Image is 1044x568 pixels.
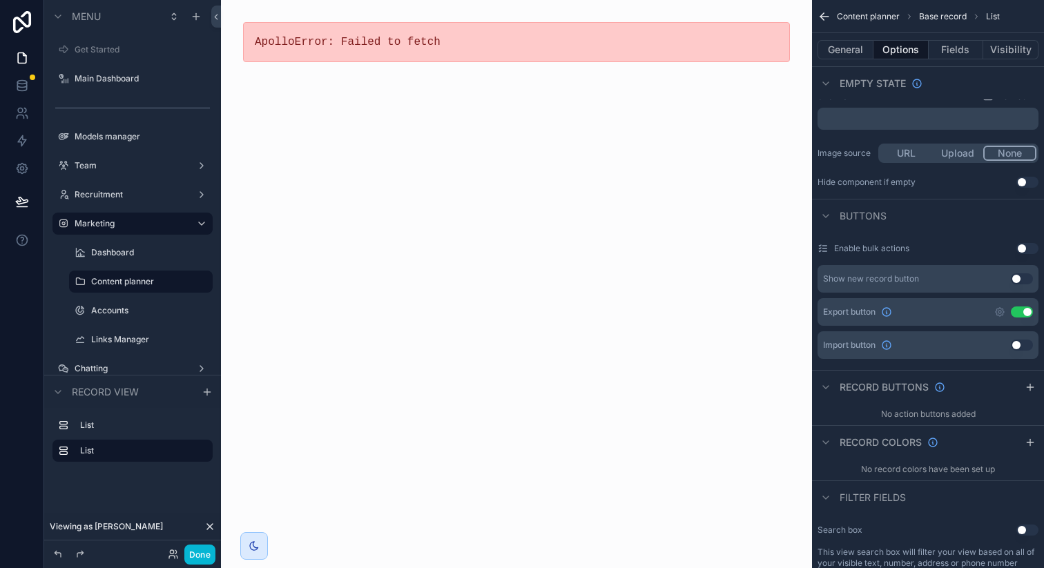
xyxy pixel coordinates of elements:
[986,11,1000,22] span: List
[75,160,191,171] label: Team
[75,44,210,55] label: Get Started
[818,40,873,59] button: General
[91,334,210,345] label: Links Manager
[818,525,862,536] label: Search box
[812,403,1044,425] div: No action buttons added
[812,458,1044,480] div: No record colors have been set up
[929,40,984,59] button: Fields
[834,243,909,254] label: Enable bulk actions
[983,146,1036,161] button: None
[184,545,215,565] button: Done
[823,340,876,351] span: Import button
[75,363,191,374] label: Chatting
[840,77,906,90] span: Empty state
[91,276,204,287] label: Content planner
[91,247,210,258] label: Dashboard
[50,521,163,532] span: Viewing as [PERSON_NAME]
[75,189,191,200] label: Recruitment
[91,305,210,316] label: Accounts
[919,11,967,22] span: Base record
[840,435,922,449] span: Record colors
[75,131,210,142] label: Models manager
[823,273,919,284] div: Show new record button
[818,177,916,188] div: Hide component if empty
[255,34,778,50] pre: ApolloError: Failed to fetch
[80,420,207,431] label: List
[72,10,101,23] span: Menu
[932,146,984,161] button: Upload
[840,209,887,223] span: Buttons
[823,306,876,317] span: Export button
[72,385,139,399] span: Record view
[840,491,906,505] span: Filter fields
[818,148,873,159] label: Image source
[983,40,1038,59] button: Visibility
[75,73,210,84] label: Main Dashboard
[75,218,185,229] label: Marketing
[840,380,929,394] span: Record buttons
[80,445,202,456] label: List
[818,108,1038,130] div: scrollable content
[880,146,932,161] button: URL
[837,11,900,22] span: Content planner
[873,40,929,59] button: Options
[44,408,221,476] div: scrollable content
